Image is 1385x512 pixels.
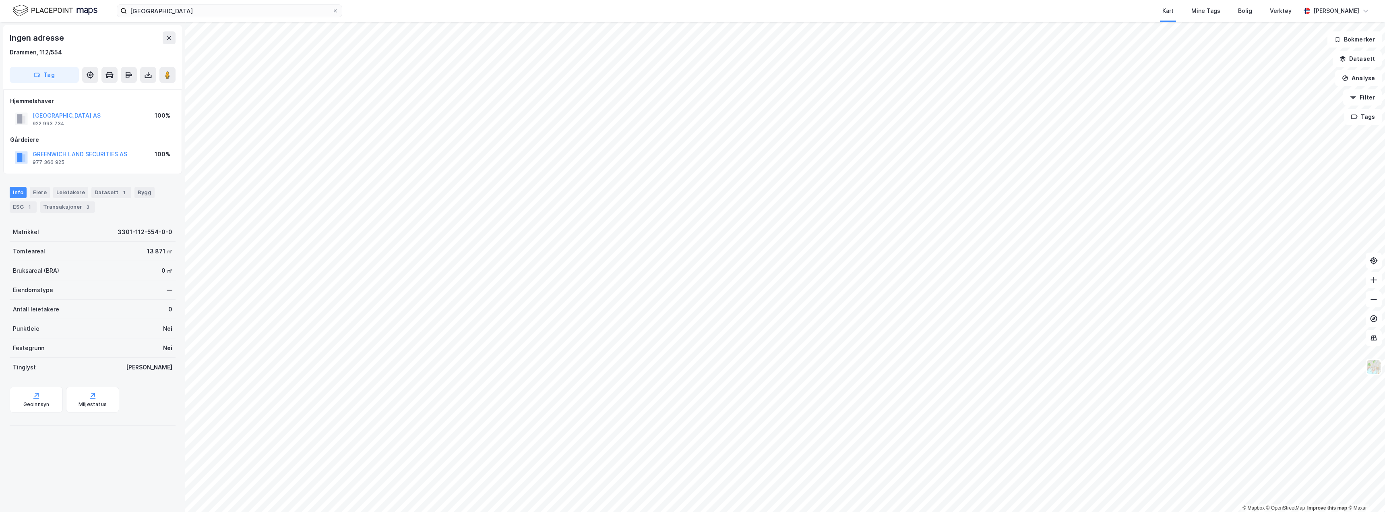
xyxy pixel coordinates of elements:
div: 0 [168,305,172,314]
button: Filter [1343,89,1382,106]
div: Nei [163,343,172,353]
div: [PERSON_NAME] [126,363,172,372]
div: — [167,285,172,295]
div: 3301-112-554-0-0 [118,227,172,237]
div: 100% [155,149,170,159]
div: Hjemmelshaver [10,96,175,106]
div: [PERSON_NAME] [1313,6,1359,16]
div: ESG [10,201,37,213]
div: Eiere [30,187,50,198]
a: Mapbox [1242,505,1265,511]
div: 1 [120,189,128,197]
div: 100% [155,111,170,120]
div: 0 ㎡ [161,266,172,276]
div: Datasett [91,187,131,198]
div: Ingen adresse [10,31,65,44]
div: Mine Tags [1191,6,1220,16]
iframe: Chat Widget [1345,473,1385,512]
div: Drammen, 112/554 [10,48,62,57]
div: Bygg [134,187,155,198]
div: Geoinnsyn [23,401,50,408]
div: Transaksjoner [40,201,95,213]
div: Leietakere [53,187,88,198]
div: Matrikkel [13,227,39,237]
img: Z [1366,359,1381,375]
div: Info [10,187,27,198]
div: Miljøstatus [79,401,107,408]
div: 13 871 ㎡ [147,247,172,256]
div: 977 366 925 [33,159,64,166]
div: 3 [84,203,92,211]
a: Improve this map [1307,505,1347,511]
button: Tag [10,67,79,83]
img: logo.f888ab2527a4732fd821a326f86c7f29.svg [13,4,97,18]
div: Tomteareal [13,247,45,256]
div: 1 [25,203,33,211]
button: Bokmerker [1327,31,1382,48]
div: Festegrunn [13,343,44,353]
div: Eiendomstype [13,285,53,295]
div: Kontrollprogram for chat [1345,473,1385,512]
button: Tags [1344,109,1382,125]
button: Datasett [1333,51,1382,67]
input: Søk på adresse, matrikkel, gårdeiere, leietakere eller personer [127,5,332,17]
div: Gårdeiere [10,135,175,145]
button: Analyse [1335,70,1382,86]
div: Tinglyst [13,363,36,372]
div: 922 993 734 [33,120,64,127]
div: Verktøy [1270,6,1292,16]
div: Antall leietakere [13,305,59,314]
div: Kart [1162,6,1174,16]
div: Bolig [1238,6,1252,16]
div: Nei [163,324,172,334]
div: Bruksareal (BRA) [13,266,59,276]
a: OpenStreetMap [1266,505,1305,511]
div: Punktleie [13,324,39,334]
